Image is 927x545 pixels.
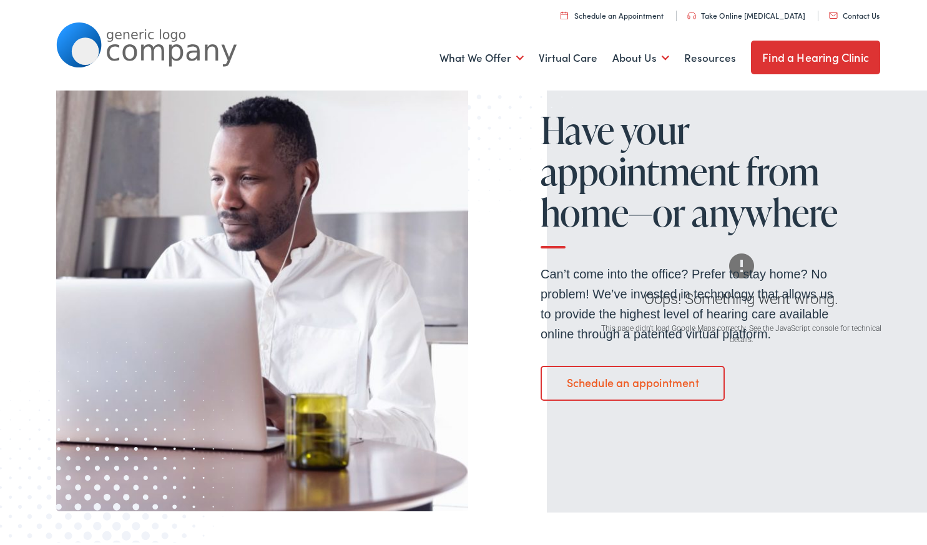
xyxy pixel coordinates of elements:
[541,363,725,398] a: Schedule an appointment
[561,9,568,17] img: utility icon
[56,6,468,508] img: African American man smiling at the computer with headphones on
[439,32,524,79] a: What We Offer
[541,262,840,341] p: Can’t come into the office? Prefer to stay home? No problem! We’ve invested in technology that al...
[751,38,880,72] a: Find a Hearing Clinic
[687,7,805,18] a: Take Online [MEDICAL_DATA]
[561,7,664,18] a: Schedule an Appointment
[539,32,597,79] a: Virtual Care
[687,9,696,17] img: utility icon
[684,32,736,79] a: Resources
[829,10,838,16] img: utility icon
[541,107,840,246] h2: Have your appointment from home—or anywhere
[612,32,669,79] a: About Us
[829,7,880,18] a: Contact Us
